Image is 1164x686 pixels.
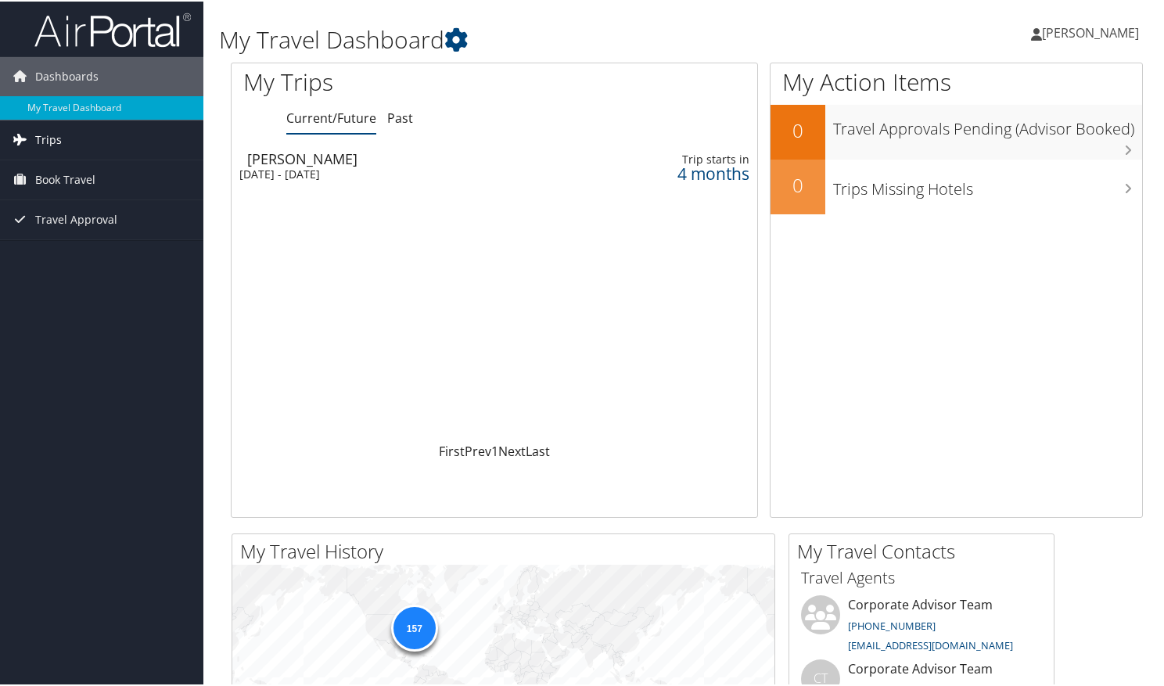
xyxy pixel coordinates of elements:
a: [EMAIL_ADDRESS][DOMAIN_NAME] [848,637,1013,651]
h3: Trips Missing Hotels [833,169,1142,199]
h2: My Travel History [240,537,774,563]
a: 1 [491,441,498,458]
div: Trip starts in [621,151,749,165]
span: [PERSON_NAME] [1042,23,1139,40]
span: Trips [35,119,62,158]
h3: Travel Approvals Pending (Advisor Booked) [833,109,1142,138]
span: Travel Approval [35,199,117,238]
a: Past [387,108,413,125]
h2: 0 [771,171,825,197]
span: Dashboards [35,56,99,95]
a: [PHONE_NUMBER] [848,617,936,631]
li: Corporate Advisor Team [793,594,1050,658]
a: 0Travel Approvals Pending (Advisor Booked) [771,103,1142,158]
span: Book Travel [35,159,95,198]
a: 0Trips Missing Hotels [771,158,1142,213]
h1: My Action Items [771,64,1142,97]
h2: 0 [771,116,825,142]
a: Last [526,441,550,458]
h1: My Trips [243,64,526,97]
div: [PERSON_NAME] [247,150,569,164]
h1: My Travel Dashboard [219,22,842,55]
a: Next [498,441,526,458]
div: [DATE] - [DATE] [239,166,562,180]
img: airportal-logo.png [34,10,191,47]
a: Current/Future [286,108,376,125]
div: 4 months [621,165,749,179]
h3: Travel Agents [801,566,1042,587]
div: 157 [390,603,437,650]
h2: My Travel Contacts [797,537,1054,563]
a: First [439,441,465,458]
a: Prev [465,441,491,458]
a: [PERSON_NAME] [1031,8,1155,55]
